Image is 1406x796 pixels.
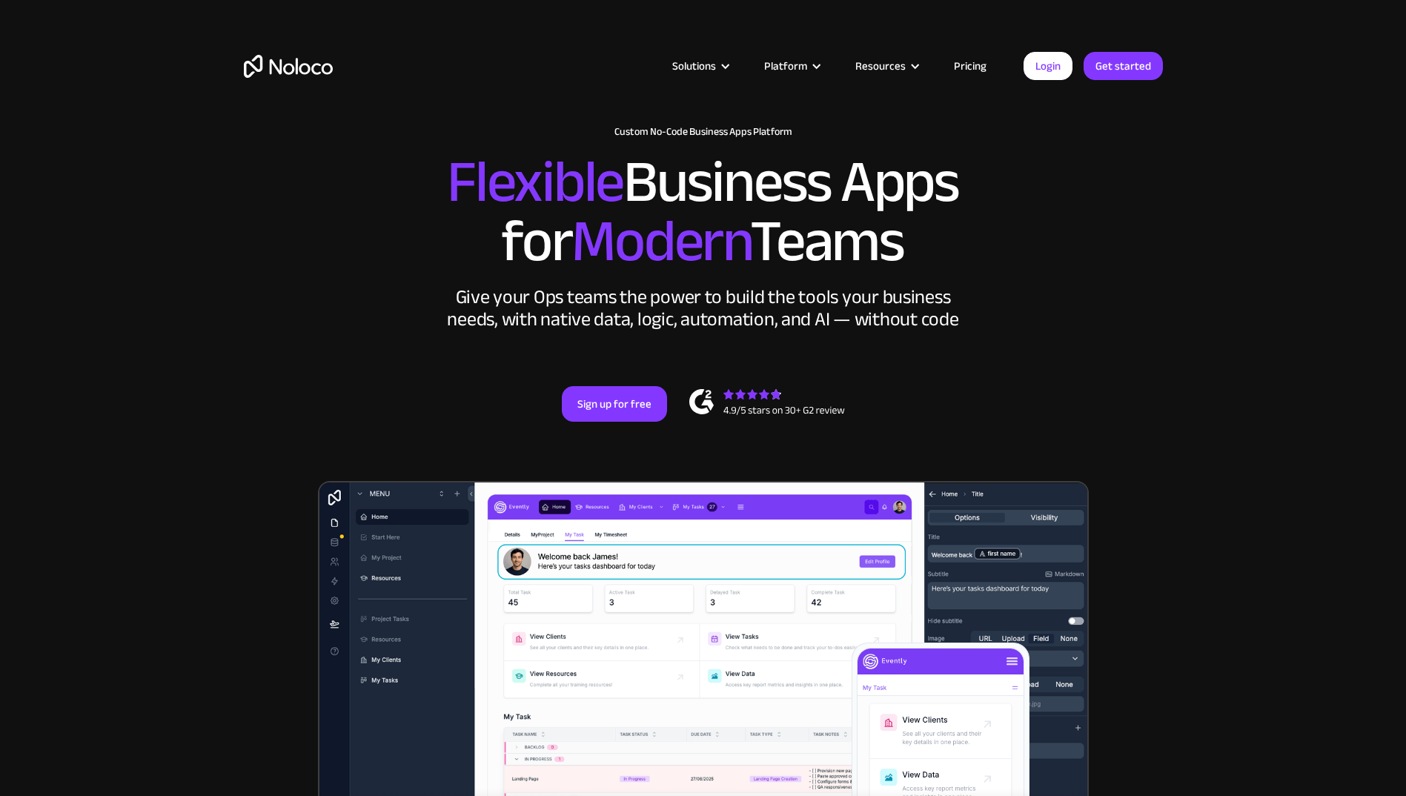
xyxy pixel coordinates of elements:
a: Get started [1084,52,1163,80]
a: Login [1024,52,1072,80]
h2: Business Apps for Teams [244,153,1163,271]
div: Resources [855,56,906,76]
span: Modern [571,186,750,296]
div: Platform [746,56,837,76]
div: Solutions [672,56,716,76]
div: Give your Ops teams the power to build the tools your business needs, with native data, logic, au... [444,286,963,331]
span: Flexible [447,127,623,237]
div: Platform [764,56,807,76]
div: Resources [837,56,935,76]
a: Pricing [935,56,1005,76]
div: Solutions [654,56,746,76]
a: home [244,55,333,78]
a: Sign up for free [562,386,667,422]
